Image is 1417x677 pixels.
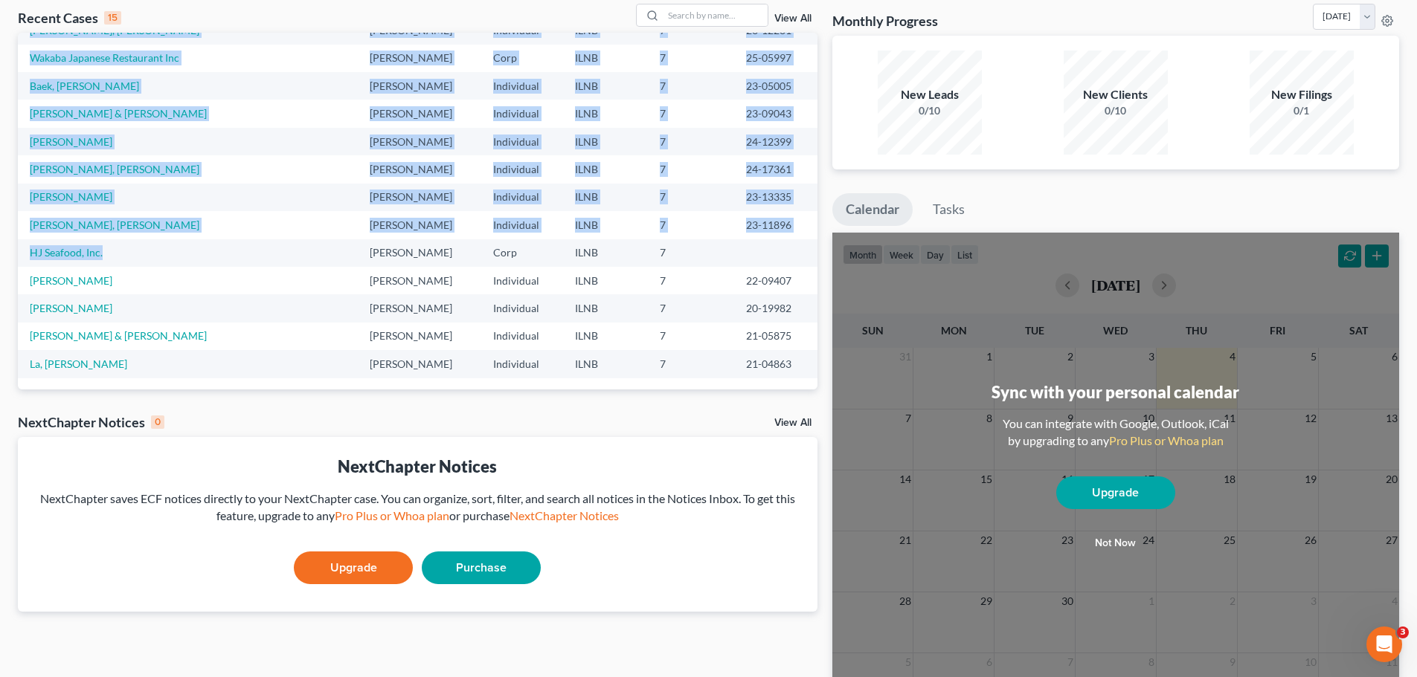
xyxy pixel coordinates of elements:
td: [PERSON_NAME] [358,100,482,127]
td: Individual [481,100,562,127]
td: [PERSON_NAME] [358,267,482,294]
a: Purchase [422,551,541,584]
td: [PERSON_NAME] [358,45,482,72]
a: View All [774,418,812,428]
a: [PERSON_NAME] [30,302,112,314]
a: [PERSON_NAME], [PERSON_NAME] [30,218,199,231]
td: 23-09043 [734,100,817,127]
a: [PERSON_NAME] [30,135,112,148]
a: Baek, [PERSON_NAME] [30,80,139,92]
td: 7 [648,100,734,127]
td: ILNB [563,155,648,183]
td: [PERSON_NAME] [358,184,482,211]
div: Recent Cases [18,9,121,27]
div: 0/10 [878,103,982,118]
td: 7 [648,211,734,239]
div: NextChapter Notices [18,413,164,431]
td: 24-17361 [734,155,817,183]
td: 23-11896 [734,211,817,239]
td: Individual [481,267,562,294]
td: Corp [481,45,562,72]
td: ILNB [563,323,648,350]
div: New Leads [878,86,982,103]
td: 7 [648,128,734,155]
a: Calendar [832,193,913,226]
td: [PERSON_NAME] [358,211,482,239]
td: [PERSON_NAME] [358,350,482,378]
a: Pro Plus or Whoa plan [1109,433,1224,447]
h3: Monthly Progress [832,12,938,30]
td: Individual [481,128,562,155]
td: [PERSON_NAME] [358,323,482,350]
div: 15 [104,11,121,25]
td: 7 [648,72,734,100]
td: ILNB [563,239,648,267]
td: [PERSON_NAME] [358,128,482,155]
td: ILNB [563,45,648,72]
button: Not now [1056,528,1175,558]
td: [PERSON_NAME] [358,155,482,183]
td: Individual [481,350,562,378]
td: Individual [481,294,562,322]
td: Individual [481,211,562,239]
a: [PERSON_NAME] & [PERSON_NAME] [30,329,207,342]
a: [PERSON_NAME] & [PERSON_NAME] [30,107,207,120]
td: 7 [648,184,734,211]
div: 0/10 [1064,103,1168,118]
td: 7 [648,350,734,378]
td: ILNB [563,184,648,211]
td: 20-19982 [734,294,817,322]
td: Corp [481,239,562,267]
td: 23-05005 [734,72,817,100]
td: ILNB [563,211,648,239]
td: ILNB [563,128,648,155]
div: 0 [151,415,164,429]
td: 7 [648,155,734,183]
td: 7 [648,294,734,322]
a: NextChapter Notices [510,508,619,522]
a: La, [PERSON_NAME] [30,357,127,370]
td: 7 [648,267,734,294]
td: [PERSON_NAME] [358,239,482,267]
td: ILNB [563,267,648,294]
td: Individual [481,155,562,183]
a: [PERSON_NAME], [PERSON_NAME] [30,24,199,36]
a: [PERSON_NAME], [PERSON_NAME] [30,163,199,175]
span: 3 [1397,626,1409,638]
td: [PERSON_NAME] [358,294,482,322]
td: 21-04863 [734,350,817,378]
a: Upgrade [294,551,413,584]
td: 7 [648,239,734,267]
td: ILNB [563,350,648,378]
td: Individual [481,72,562,100]
div: 0/1 [1250,103,1354,118]
td: 7 [648,323,734,350]
div: NextChapter Notices [30,455,806,478]
td: Individual [481,184,562,211]
div: New Clients [1064,86,1168,103]
a: HJ Seafood, Inc. [30,246,103,259]
a: [PERSON_NAME] [30,274,112,287]
input: Search by name... [663,4,768,26]
div: NextChapter saves ECF notices directly to your NextChapter case. You can organize, sort, filter, ... [30,490,806,525]
a: Upgrade [1056,476,1175,509]
td: ILNB [563,100,648,127]
td: 22-09407 [734,267,817,294]
a: Tasks [919,193,978,226]
a: [PERSON_NAME] [30,190,112,203]
td: Individual [481,323,562,350]
a: Wakaba Japanese Restaurant Inc [30,51,179,64]
a: Pro Plus or Whoa plan [335,508,449,522]
a: View All [774,13,812,24]
td: 24-12399 [734,128,817,155]
td: 25-05997 [734,45,817,72]
iframe: Intercom live chat [1366,626,1402,662]
div: New Filings [1250,86,1354,103]
td: 21-05875 [734,323,817,350]
td: [PERSON_NAME] [358,72,482,100]
div: You can integrate with Google, Outlook, iCal by upgrading to any [997,415,1235,450]
td: ILNB [563,72,648,100]
div: Sync with your personal calendar [992,380,1239,404]
td: 23-13335 [734,184,817,211]
td: ILNB [563,294,648,322]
